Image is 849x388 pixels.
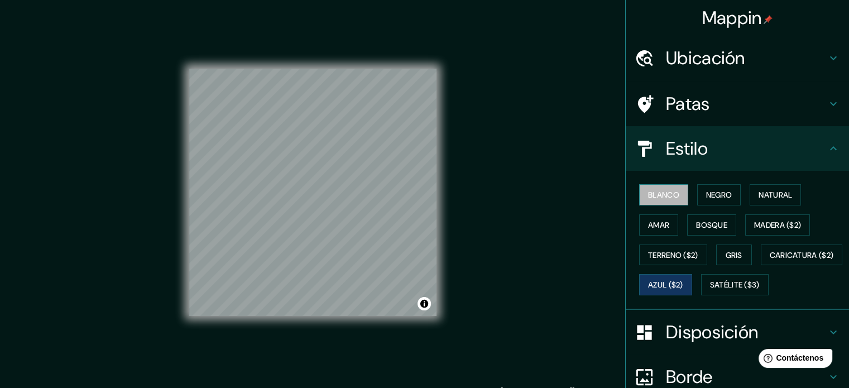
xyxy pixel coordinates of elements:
div: Ubicación [626,36,849,80]
button: Terreno ($2) [639,245,707,266]
button: Madera ($2) [745,214,810,236]
font: Disposición [666,320,758,344]
button: Bosque [687,214,736,236]
iframe: Lanzador de widgets de ayuda [750,344,837,376]
div: Disposición [626,310,849,355]
font: Blanco [648,190,679,200]
font: Natural [759,190,792,200]
button: Activar o desactivar atribución [418,297,431,310]
font: Patas [666,92,710,116]
div: Estilo [626,126,849,171]
button: Satélite ($3) [701,274,769,295]
font: Madera ($2) [754,220,801,230]
div: Patas [626,82,849,126]
font: Satélite ($3) [710,280,760,290]
font: Terreno ($2) [648,250,698,260]
font: Mappin [702,6,762,30]
font: Ubicación [666,46,745,70]
font: Bosque [696,220,727,230]
button: Negro [697,184,741,205]
font: Caricatura ($2) [770,250,834,260]
button: Blanco [639,184,688,205]
canvas: Mapa [189,69,437,316]
font: Gris [726,250,742,260]
font: Estilo [666,137,708,160]
button: Amar [639,214,678,236]
font: Azul ($2) [648,280,683,290]
button: Azul ($2) [639,274,692,295]
button: Natural [750,184,801,205]
font: Amar [648,220,669,230]
button: Gris [716,245,752,266]
button: Caricatura ($2) [761,245,843,266]
img: pin-icon.png [764,15,773,24]
font: Negro [706,190,732,200]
